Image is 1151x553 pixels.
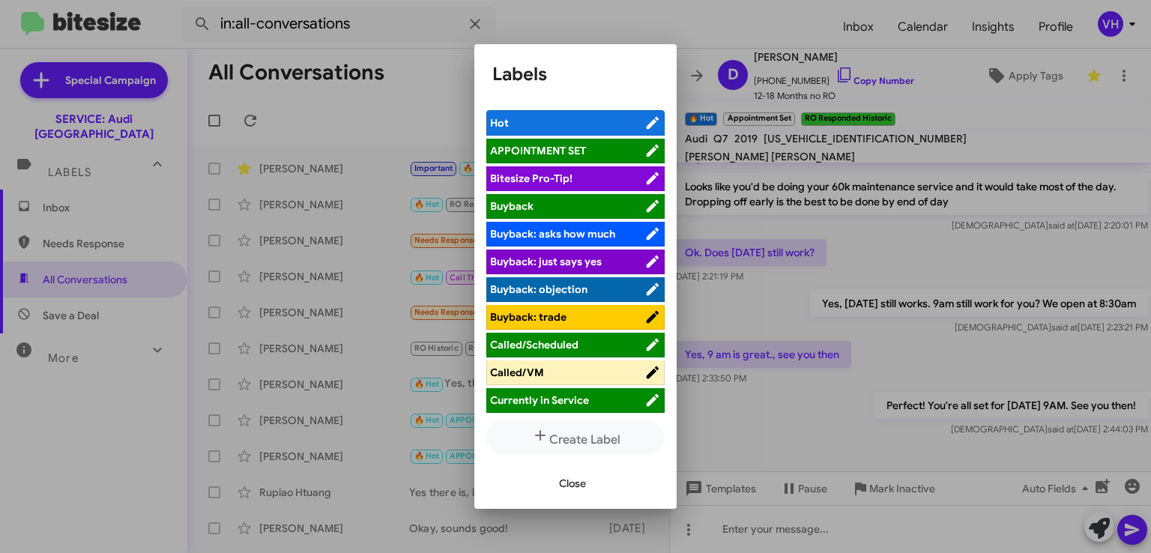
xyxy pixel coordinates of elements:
span: Hot [490,116,509,130]
span: Buyback: asks how much [490,227,615,241]
h1: Labels [492,62,659,86]
button: Create Label [486,420,665,454]
span: Bitesize Pro-Tip! [490,172,573,185]
span: Buyback: objection [490,282,587,296]
span: Called/VM [490,366,544,379]
span: Buyback: just says yes [490,255,602,268]
span: Called/Scheduled [490,338,578,351]
button: Close [547,470,598,497]
span: Close [559,470,586,497]
span: Buyback [490,199,534,213]
span: Currently in Service [490,393,589,407]
span: APPOINTMENT SET [490,144,586,157]
span: Buyback: trade [490,310,567,324]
